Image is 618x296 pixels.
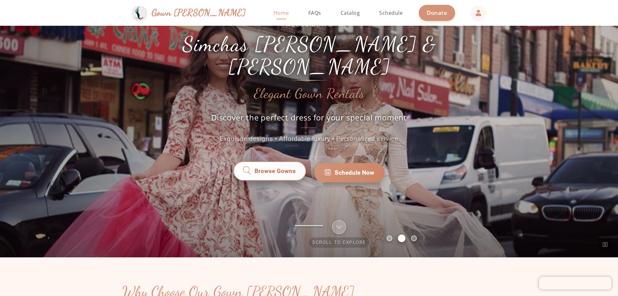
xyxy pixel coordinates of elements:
span: Schedule Now [335,168,374,177]
h1: Simchas [PERSON_NAME] & [PERSON_NAME] [164,33,454,78]
span: Home [274,9,289,16]
a: Donate [419,5,455,21]
img: Gown Gmach Logo [132,6,147,20]
p: Discover the perfect dress for your special moment [204,112,414,128]
span: Scroll to explore [309,237,369,248]
iframe: Chatra live chat [539,277,612,290]
span: Donate [427,9,447,16]
span: Gown [PERSON_NAME] [152,6,246,20]
h2: Elegant Gown Rentals [254,86,364,101]
span: Schedule [379,9,403,16]
span: Catalog [341,9,360,16]
a: Gown [PERSON_NAME] [132,4,252,22]
span: FAQs [308,9,321,16]
span: Browse Gowns [255,168,296,177]
p: Exquisite designs • Affordable luxury • Personalized service [164,134,454,144]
